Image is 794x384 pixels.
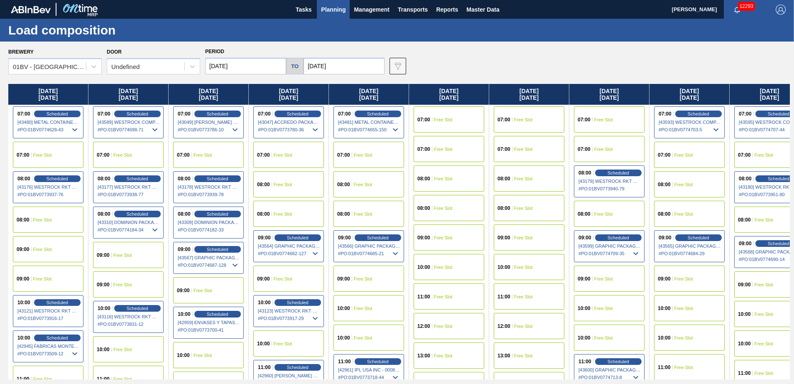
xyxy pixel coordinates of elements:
[207,312,228,317] span: Scheduled
[724,4,750,15] button: Notifications
[127,212,148,217] span: Scheduled
[258,244,320,249] span: [43564] GRAPHIC PACKAGING INTERNATIONA - 0008221069
[578,372,641,382] span: # PO : 01BV0774713-8
[434,206,453,211] span: Free Slot
[33,217,52,222] span: Free Slot
[258,249,320,258] span: # PO : 01BV0774682-127
[98,212,110,217] span: 08:00
[47,111,68,116] span: Scheduled
[354,276,372,281] span: Free Slot
[768,111,789,116] span: Scheduled
[127,306,148,311] span: Scheduled
[674,276,693,281] span: Free Slot
[497,176,510,181] span: 08:00
[608,359,629,364] span: Scheduled
[578,117,591,122] span: 07:00
[739,111,752,116] span: 07:00
[417,206,430,211] span: 08:00
[739,176,752,181] span: 08:00
[608,235,629,240] span: Scheduled
[178,125,240,135] span: # PO : 01BV0773786-10
[578,170,591,175] span: 08:00
[738,217,751,222] span: 08:00
[608,170,629,175] span: Scheduled
[178,190,240,199] span: # PO : 01BV0773939-78
[207,111,228,116] span: Scheduled
[354,182,372,187] span: Free Slot
[257,276,270,281] span: 09:00
[776,5,786,15] img: Logout
[304,58,385,74] input: mm/dd/yyyy
[354,212,372,217] span: Free Slot
[178,325,240,335] span: # PO : 01BV0773700-41
[178,185,240,190] span: [43178] WESTROCK RKT COMPANY CORRUGATE - 0008323370
[113,347,132,352] span: Free Slot
[514,147,533,152] span: Free Slot
[434,235,453,240] span: Free Slot
[258,300,271,305] span: 10:00
[194,153,212,158] span: Free Slot
[578,212,591,217] span: 08:00
[178,111,191,116] span: 07:00
[11,6,51,13] img: TNhmsLtSVTkK8tSr43FrP2fwEKptu5GPRR3wAAAABJRU5ErkJggg==
[33,276,52,281] span: Free Slot
[354,306,372,311] span: Free Slot
[738,371,751,376] span: 11:00
[113,153,132,158] span: Free Slot
[207,247,228,252] span: Scheduled
[594,306,613,311] span: Free Slot
[338,125,400,135] span: # PO : 01BV0774655-150
[337,153,350,158] span: 07:00
[17,349,80,359] span: # PO : 01BV0773509-12
[205,49,224,54] span: Period
[17,125,80,135] span: # PO : 01BV0774628-43
[17,313,80,323] span: # PO : 01BV0773916-17
[367,111,389,116] span: Scheduled
[98,220,160,225] span: [43310] DOMINION PACKAGING, INC. - 0008325026
[393,61,403,71] img: icon-filter-gray
[178,255,240,260] span: [43567] GRAPHIC PACKAGING INTERNATIONA - 0008221069
[658,306,671,311] span: 10:00
[169,84,248,105] div: [DATE] [DATE]
[514,294,533,299] span: Free Slot
[497,294,510,299] span: 11:00
[338,235,351,240] span: 09:00
[113,282,132,287] span: Free Slot
[338,249,400,258] span: # PO : 01BV0774685-21
[417,176,430,181] span: 08:00
[127,176,148,181] span: Scheduled
[338,111,351,116] span: 07:00
[578,276,591,281] span: 09:00
[688,111,709,116] span: Scheduled
[258,120,320,125] span: [43047] ACCREDO PACKAGING INC - 0008341298
[17,185,80,190] span: [43176] WESTROCK RKT COMPANY CORRUGATE - 0008323370
[274,182,292,187] span: Free Slot
[514,353,533,358] span: Free Slot
[98,225,160,235] span: # PO : 01BV0774184-34
[739,241,752,246] span: 09:00
[755,341,773,346] span: Free Slot
[88,84,168,105] div: [DATE] [DATE]
[417,147,430,152] span: 07:00
[755,153,773,158] span: Free Slot
[47,335,68,340] span: Scheduled
[113,377,132,382] span: Free Slot
[658,335,671,340] span: 10:00
[466,5,499,15] span: Master Data
[658,182,671,187] span: 08:00
[97,347,110,352] span: 10:00
[390,58,406,74] button: icon-filter-gray
[497,147,510,152] span: 07:00
[17,190,80,199] span: # PO : 01BV0773937-76
[674,365,693,370] span: Free Slot
[178,247,191,252] span: 09:00
[287,365,309,370] span: Scheduled
[258,235,271,240] span: 09:00
[398,5,428,15] span: Transports
[768,176,789,181] span: Scheduled
[569,84,649,105] div: [DATE] [DATE]
[738,312,751,317] span: 10:00
[497,206,510,211] span: 08:00
[113,253,132,258] span: Free Slot
[17,308,80,313] span: [43121] WESTROCK RKT COMPANY CORRUGATE - 0008323370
